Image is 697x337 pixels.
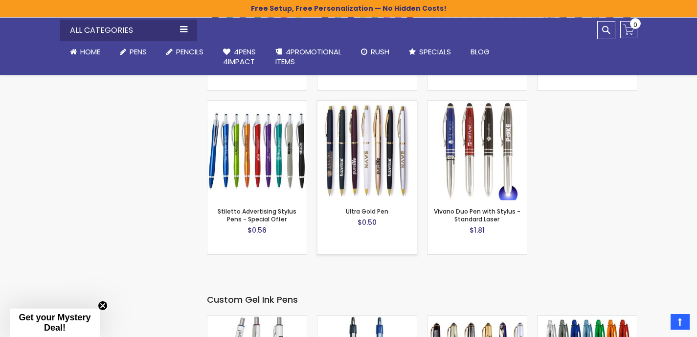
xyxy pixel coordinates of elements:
a: Vivano Duo Pen with Stylus - Standard Laser [434,207,520,223]
iframe: Google Customer Reviews [616,311,697,337]
span: Specials [419,47,451,57]
span: Home [80,47,100,57]
img: Ultra Gold Pen [317,101,417,200]
a: Vivano Duo Pen with Stylus - Standard Laser [427,100,527,109]
div: All Categories [60,20,197,41]
span: 4PROMOTIONAL ITEMS [275,47,341,67]
span: $0.56 [247,225,267,235]
span: $0.50 [358,217,377,227]
a: Pencils [157,41,213,63]
a: Home [60,41,110,63]
a: Rush [351,41,399,63]
a: Ultra Gold Pen [346,207,388,216]
span: Pens [130,47,147,57]
span: Custom Gel Ink Pens [207,293,298,306]
a: Achilles Cap-Off Rollerball Gel Metal Pen [427,315,527,324]
img: Vivano Duo Pen with Stylus - Standard Laser [427,101,527,200]
span: Pencils [176,47,203,57]
span: Blog [471,47,490,57]
a: Specials [399,41,461,63]
span: 0 [633,20,637,29]
img: Stiletto Advertising Stylus Pens - Special Offer [207,101,307,200]
a: Stiletto Advertising Stylus Pens - Special Offer [218,207,296,223]
span: Get your Mystery Deal! [19,313,90,333]
a: #882 Custom GEL PEN [317,315,417,324]
a: Cyprus Grip Gel Pens [207,315,307,324]
span: $1.81 [470,225,485,235]
a: 0 [620,21,637,38]
a: Stiletto Advertising Stylus Pens - Special Offer [207,100,307,109]
div: Get your Mystery Deal!Close teaser [10,309,100,337]
a: 4PROMOTIONALITEMS [266,41,351,73]
span: 4Pens 4impact [223,47,256,67]
a: 4Pens4impact [213,41,266,73]
a: Ultra Gold Pen [317,100,417,109]
a: Aqua Gel - Recycled PET Plastic Pen - ColorJet Imprint [538,315,637,324]
a: Pens [110,41,157,63]
span: Rush [371,47,389,57]
button: Close teaser [98,301,108,311]
a: Blog [461,41,499,63]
